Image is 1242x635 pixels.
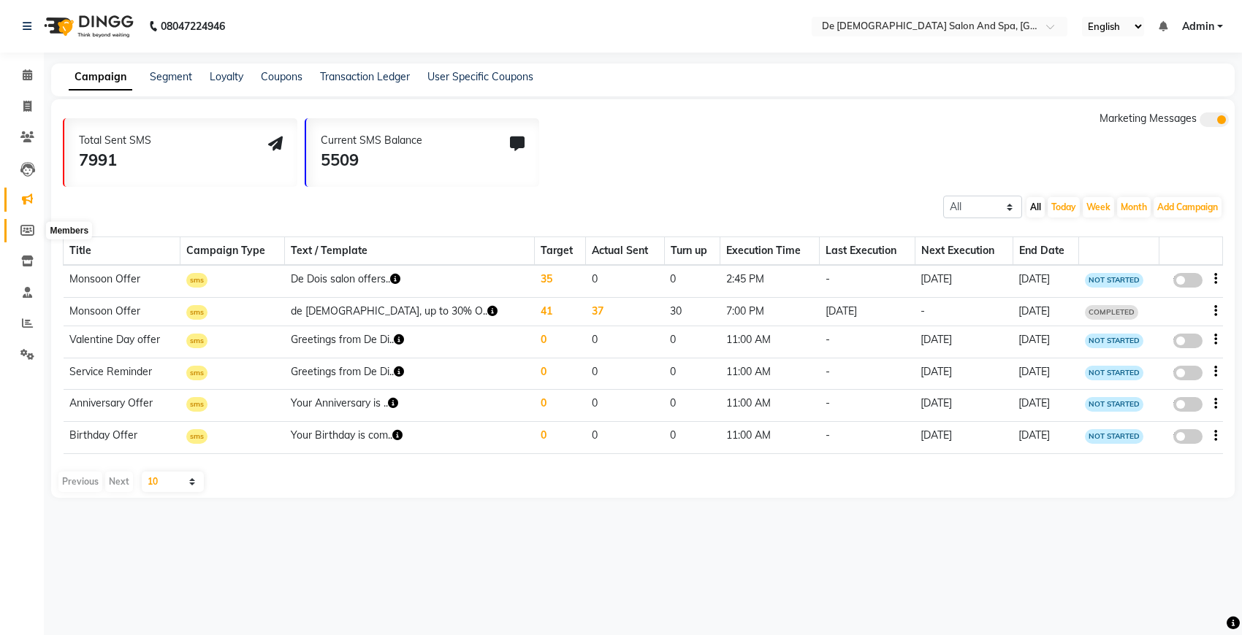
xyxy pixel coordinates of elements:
[64,297,180,326] td: Monsoon Offer
[1085,334,1143,348] span: NOT STARTED
[427,70,533,83] a: User Specific Coupons
[664,326,720,358] td: 0
[321,133,422,148] div: Current SMS Balance
[664,297,720,326] td: 30
[586,265,665,297] td: 0
[820,358,915,390] td: -
[1048,197,1080,218] button: Today
[79,133,151,148] div: Total Sent SMS
[64,390,180,422] td: Anniversary Offer
[186,273,207,288] span: sms
[321,148,422,172] div: 5509
[285,358,535,390] td: Greetings from De Di..
[186,305,207,320] span: sms
[261,70,302,83] a: Coupons
[535,390,586,422] td: 0
[586,358,665,390] td: 0
[820,237,915,266] th: Last Execution
[1013,265,1078,297] td: [DATE]
[320,70,410,83] a: Transaction Ledger
[1013,326,1078,358] td: [DATE]
[1013,358,1078,390] td: [DATE]
[535,237,586,266] th: Target
[161,6,225,47] b: 08047224946
[1154,197,1222,218] button: Add Campaign
[64,326,180,358] td: Valentine Day offer
[1173,397,1203,412] label: false
[1182,19,1214,34] span: Admin
[285,390,535,422] td: Your Anniversary is ..
[535,326,586,358] td: 0
[186,366,207,380] span: sms
[1173,334,1203,348] label: false
[664,390,720,422] td: 0
[586,390,665,422] td: 0
[535,358,586,390] td: 0
[1083,197,1114,218] button: Week
[1173,366,1203,380] label: false
[1100,112,1197,125] span: Marketing Messages
[69,64,132,91] a: Campaign
[820,326,915,358] td: -
[1013,297,1078,326] td: [DATE]
[64,358,180,390] td: Service Reminder
[79,148,151,172] div: 7991
[915,297,1013,326] td: -
[186,397,207,412] span: sms
[1085,273,1143,288] span: NOT STARTED
[1013,390,1078,422] td: [DATE]
[1117,197,1151,218] button: Month
[150,70,192,83] a: Segment
[1013,237,1078,266] th: End Date
[210,70,243,83] a: Loyalty
[720,422,820,454] td: 11:00 AM
[720,358,820,390] td: 11:00 AM
[1085,429,1143,444] span: NOT STARTED
[586,297,665,326] td: 37
[720,390,820,422] td: 11:00 AM
[535,265,586,297] td: 35
[1026,197,1045,218] button: All
[285,297,535,326] td: de [DEMOGRAPHIC_DATA], up to 30% O..
[915,390,1013,422] td: [DATE]
[820,390,915,422] td: -
[1085,366,1143,380] span: NOT STARTED
[664,358,720,390] td: 0
[1085,305,1138,320] span: COMPLETED
[535,297,586,326] td: 41
[820,297,915,326] td: [DATE]
[586,422,665,454] td: 0
[1173,273,1203,288] label: false
[664,237,720,266] th: Turn up
[915,237,1013,266] th: Next Execution
[37,6,137,47] img: logo
[1173,429,1203,444] label: false
[915,358,1013,390] td: [DATE]
[820,265,915,297] td: -
[186,429,207,444] span: sms
[720,326,820,358] td: 11:00 AM
[1085,397,1143,412] span: NOT STARTED
[64,422,180,454] td: Birthday Offer
[285,326,535,358] td: Greetings from De Di..
[285,237,535,266] th: Text / Template
[915,326,1013,358] td: [DATE]
[46,222,92,239] div: Members
[720,237,820,266] th: Execution Time
[285,422,535,454] td: Your Birthday is com..
[820,422,915,454] td: -
[535,422,586,454] td: 0
[664,265,720,297] td: 0
[1013,422,1078,454] td: [DATE]
[915,422,1013,454] td: [DATE]
[915,265,1013,297] td: [DATE]
[285,265,535,297] td: De Dois salon offers..
[180,237,285,266] th: Campaign Type
[664,422,720,454] td: 0
[586,237,665,266] th: Actual Sent
[586,326,665,358] td: 0
[186,334,207,348] span: sms
[64,265,180,297] td: Monsoon Offer
[64,237,180,266] th: Title
[720,297,820,326] td: 7:00 PM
